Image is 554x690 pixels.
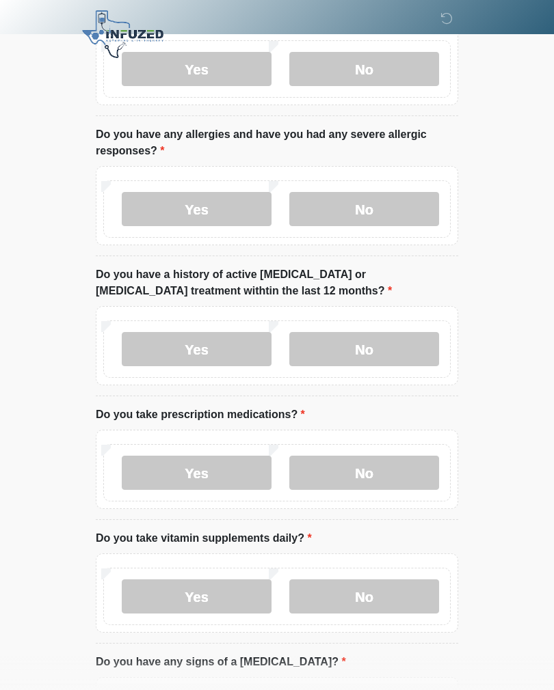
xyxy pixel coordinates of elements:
label: Do you have any allergies and have you had any severe allergic responses? [96,126,458,159]
label: Yes [122,52,272,86]
label: Do you have a history of active [MEDICAL_DATA] or [MEDICAL_DATA] treatment withtin the last 12 mo... [96,266,458,299]
label: Do you have any signs of a [MEDICAL_DATA]? [96,654,346,670]
label: Yes [122,456,272,490]
label: Yes [122,332,272,366]
label: Yes [122,192,272,226]
label: Yes [122,579,272,613]
label: No [289,456,439,490]
label: No [289,52,439,86]
label: No [289,579,439,613]
img: Infuzed IV Therapy Logo [82,10,163,58]
label: No [289,332,439,366]
label: Do you take vitamin supplements daily? [96,530,312,547]
label: Do you take prescription medications? [96,406,305,423]
label: No [289,192,439,226]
